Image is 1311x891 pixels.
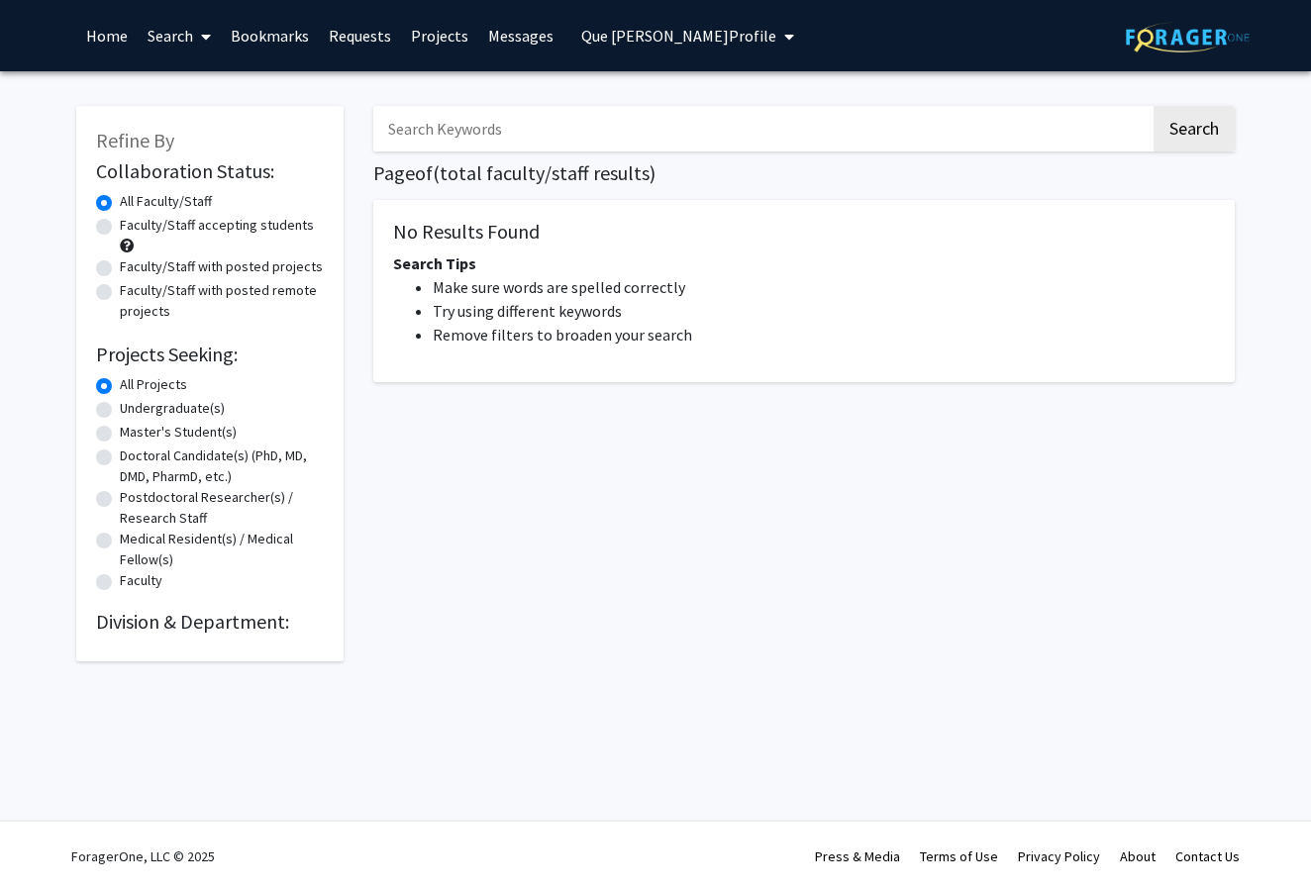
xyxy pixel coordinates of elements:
button: Search [1154,106,1235,151]
li: Try using different keywords [433,299,1215,323]
label: Faculty/Staff with posted remote projects [120,280,324,322]
label: Faculty [120,570,162,591]
a: Projects [401,1,478,70]
label: Postdoctoral Researcher(s) / Research Staff [120,487,324,529]
a: Bookmarks [221,1,319,70]
label: All Projects [120,374,187,395]
a: Contact Us [1175,847,1240,865]
input: Search Keywords [373,106,1151,151]
nav: Page navigation [373,402,1235,447]
span: Que [PERSON_NAME] Profile [581,26,776,46]
h2: Collaboration Status: [96,159,324,183]
img: ForagerOne Logo [1126,22,1250,52]
label: Undergraduate(s) [120,398,225,419]
a: Privacy Policy [1018,847,1100,865]
h1: Page of ( total faculty/staff results) [373,161,1235,185]
a: Terms of Use [920,847,998,865]
h2: Division & Department: [96,610,324,634]
h2: Projects Seeking: [96,343,324,366]
label: Master's Student(s) [120,422,237,443]
span: Search Tips [393,253,476,273]
label: Faculty/Staff with posted projects [120,256,323,277]
span: Refine By [96,128,174,152]
a: Requests [319,1,401,70]
label: Faculty/Staff accepting students [120,215,314,236]
a: Press & Media [815,847,900,865]
div: ForagerOne, LLC © 2025 [71,822,215,891]
a: Home [76,1,138,70]
a: Search [138,1,221,70]
label: Doctoral Candidate(s) (PhD, MD, DMD, PharmD, etc.) [120,445,324,487]
li: Remove filters to broaden your search [433,323,1215,346]
label: All Faculty/Staff [120,191,212,212]
a: About [1120,847,1156,865]
li: Make sure words are spelled correctly [433,275,1215,299]
h5: No Results Found [393,220,1215,244]
label: Medical Resident(s) / Medical Fellow(s) [120,529,324,570]
a: Messages [478,1,563,70]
